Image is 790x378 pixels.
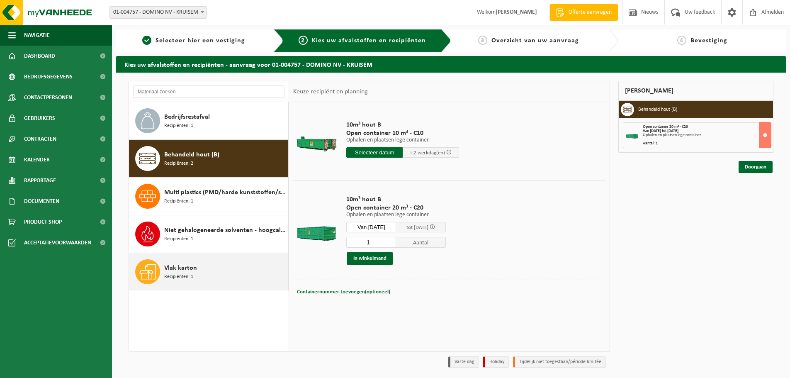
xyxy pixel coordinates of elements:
[566,8,614,17] span: Offerte aanvragen
[410,150,445,156] span: + 2 werkdag(en)
[346,137,459,143] p: Ophalen en plaatsen lege container
[638,103,678,116] h3: Behandeld hout (B)
[142,36,151,45] span: 1
[483,356,509,368] li: Holiday
[346,222,396,232] input: Selecteer datum
[296,286,391,298] button: Containernummer toevoegen(optioneel)
[24,66,73,87] span: Bedrijfsgegevens
[116,56,786,72] h2: Kies uw afvalstoffen en recipiënten - aanvraag voor 01-004757 - DOMINO NV - KRUISEM
[164,198,193,205] span: Recipiënten: 1
[164,122,193,130] span: Recipiënten: 1
[156,37,245,44] span: Selecteer hier een vestiging
[24,170,56,191] span: Rapportage
[129,178,289,215] button: Multi plastics (PMD/harde kunststoffen/spanbanden/EPS/folie naturel/folie gemengd) Recipiënten: 1
[24,129,56,149] span: Contracten
[478,36,487,45] span: 3
[289,81,372,102] div: Keuze recipiënt en planning
[643,124,688,129] span: Open container 20 m³ - C20
[129,253,289,290] button: Vlak karton Recipiënten: 1
[739,161,773,173] a: Doorgaan
[164,263,197,273] span: Vlak karton
[24,212,62,232] span: Product Shop
[164,188,286,198] span: Multi plastics (PMD/harde kunststoffen/spanbanden/EPS/folie naturel/folie gemengd)
[24,191,59,212] span: Documenten
[312,37,426,44] span: Kies uw afvalstoffen en recipiënten
[164,150,219,160] span: Behandeld hout (B)
[299,36,308,45] span: 2
[346,195,446,204] span: 10m³ hout B
[406,225,428,230] span: tot [DATE]
[110,7,207,18] span: 01-004757 - DOMINO NV - KRUISEM
[549,4,618,21] a: Offerte aanvragen
[643,133,771,137] div: Ophalen en plaatsen lege container
[24,149,50,170] span: Kalender
[347,252,393,265] button: In winkelmand
[346,147,403,158] input: Selecteer datum
[643,129,678,133] strong: Van [DATE] tot [DATE]
[690,37,727,44] span: Bevestiging
[346,129,459,137] span: Open container 10 m³ - C10
[129,102,289,140] button: Bedrijfsrestafval Recipiënten: 1
[346,204,446,212] span: Open container 20 m³ - C20
[164,273,193,281] span: Recipiënten: 1
[24,232,91,253] span: Acceptatievoorwaarden
[24,87,72,108] span: Contactpersonen
[129,215,289,253] button: Niet gehalogeneerde solventen - hoogcalorisch in 200lt-vat Recipiënten: 1
[448,356,479,368] li: Vaste dag
[164,225,286,235] span: Niet gehalogeneerde solventen - hoogcalorisch in 200lt-vat
[396,237,446,248] span: Aantal
[491,37,579,44] span: Overzicht van uw aanvraag
[164,235,193,243] span: Recipiënten: 1
[133,85,284,98] input: Materiaal zoeken
[643,141,771,146] div: Aantal: 1
[496,9,537,15] strong: [PERSON_NAME]
[346,121,459,129] span: 10m³ hout B
[164,160,193,168] span: Recipiënten: 2
[24,46,55,66] span: Dashboard
[120,36,267,46] a: 1Selecteer hier een vestiging
[618,81,773,101] div: [PERSON_NAME]
[513,356,606,368] li: Tijdelijk niet toegestaan/période limitée
[24,25,50,46] span: Navigatie
[677,36,686,45] span: 4
[109,6,207,19] span: 01-004757 - DOMINO NV - KRUISEM
[24,108,55,129] span: Gebruikers
[346,212,446,218] p: Ophalen en plaatsen lege container
[164,112,210,122] span: Bedrijfsrestafval
[297,289,390,295] span: Containernummer toevoegen(optioneel)
[129,140,289,178] button: Behandeld hout (B) Recipiënten: 2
